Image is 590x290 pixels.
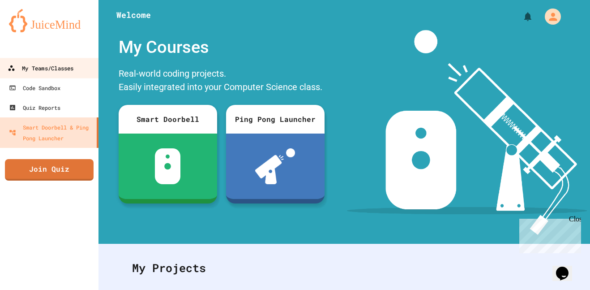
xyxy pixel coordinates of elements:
div: My Account [535,6,563,27]
div: My Notifications [506,9,535,24]
div: Ping Pong Launcher [226,105,325,134]
div: My Projects [123,251,565,286]
div: Code Sandbox [9,82,60,93]
img: banner-image-my-projects.png [347,30,587,235]
div: My Teams/Classes [8,63,73,74]
div: My Courses [114,30,329,65]
div: Chat with us now!Close [4,4,62,57]
div: Smart Doorbell & Ping Pong Launcher [9,122,93,143]
iframe: chat widget [516,215,581,253]
img: logo-orange.svg [9,9,90,32]
a: Join Quiz [5,159,94,181]
iframe: chat widget [552,254,581,281]
img: ppl-with-ball.png [255,148,295,184]
div: Quiz Reports [9,102,60,113]
img: sdb-white.svg [155,148,180,184]
div: Real-world coding projects. Easily integrated into your Computer Science class. [114,65,329,98]
div: Smart Doorbell [119,105,217,134]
